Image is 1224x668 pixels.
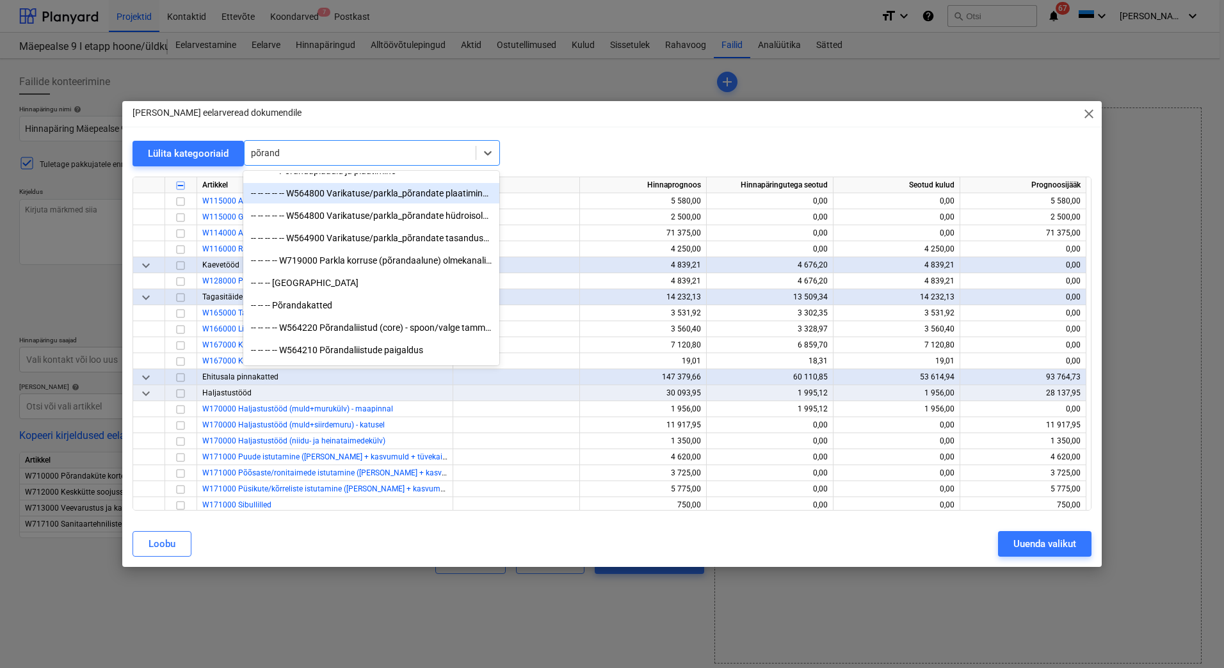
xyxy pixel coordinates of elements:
span: W114000 Asendusistutus [202,228,292,237]
a: W170000 Haljastustööd (muld+murukülv) - maapinnal [202,404,393,413]
div: 2 500,00 [585,209,701,225]
div: Loobu [149,536,175,552]
span: keyboard_arrow_down [138,258,154,273]
div: 3 725,00 [965,465,1081,481]
div: -- -- -- [GEOGRAPHIC_DATA] [243,273,499,293]
a: W171000 Püsikute/kõrreliste istutamine ([PERSON_NAME] + kasvumuld) [202,484,454,493]
div: 0,00 [965,289,1081,305]
div: 71 375,00 [965,225,1081,241]
div: 13 509,34 [712,289,828,305]
div: 750,00 [585,497,701,513]
span: close [1081,106,1097,122]
div: 0,00 [839,465,954,481]
span: W171000 Puude istutamine (sh istik + kasvumuld + tüvekaitsed ja kastmiskotid) [202,452,515,461]
a: W167000 Killustikualused (looduskivi treppide alla) [202,356,380,365]
div: Kirjeldus [453,177,580,193]
div: 11 917,95 [585,417,701,433]
div: 0,00 [712,465,828,481]
div: 1 956,00 [839,401,954,417]
a: W170000 Haljastustööd (muld+siirdemuru) - katusel [202,420,385,429]
div: 0,00 [965,401,1081,417]
a: W116000 Raietööd, võsa juurimine [202,244,323,253]
div: 4 620,00 [585,449,701,465]
div: 0,00 [965,273,1081,289]
div: 4 676,20 [712,257,828,273]
div: 2 500,00 [965,209,1081,225]
div: 4 839,21 [585,273,701,289]
div: 0,00 [839,433,954,449]
div: 0,00 [965,241,1081,257]
a: W115000 Amortiseerunud kauküttetrassi demonteerimine ja utiliseerimine [202,196,460,205]
div: 53 614,94 [839,369,954,385]
div: -- -- -- -- W564220 Põrandaliistud (core) - spoon/valge tamm (sh 10% varu) [243,317,499,338]
div: 11 917,95 [965,417,1081,433]
span: Haljastustööd [202,388,252,397]
div: 4 250,00 [839,241,954,257]
div: -- -- -- Põrandakatted [243,295,499,315]
div: 4 839,21 [839,273,954,289]
span: W171000 Põõsaste/ronitaimede istutamine (sh istik + kasvumuld) [202,468,467,477]
div: Lülita kategooriaid [148,145,229,162]
div: 0,00 [839,481,954,497]
div: 0,00 [712,209,828,225]
div: 147 379,66 [585,369,701,385]
div: 3 302,35 [712,305,828,321]
div: 0,00 [839,193,954,209]
div: -- -- -- -- W564210 Põrandaliistude paigaldus [243,340,499,360]
div: 0,00 [712,241,828,257]
a: W115000 Geodeetilise punkti taastamine [202,212,345,221]
span: keyboard_arrow_down [138,386,154,401]
div: 19,01 [585,353,701,369]
a: W171000 Sibullilled [202,500,271,509]
a: W165000 Tagasitäide mineraalse pinnasega /täiteliiv mineraalpinnase kihini [202,308,468,317]
div: 0,00 [965,257,1081,273]
div: 1 995,12 [712,401,828,417]
div: -- -- -- -- -- W564800 Varikatuse/parkla_põrandate hüdroisolatsioon - koristajaruum, rattapesuruum [243,205,499,226]
a: W166000 Liivalused ja tagasitäited (kõnnitee, sõiduteede, mänguväljakute alla) [202,324,476,333]
div: 1 995,12 [712,385,828,401]
div: 6 859,70 [712,337,828,353]
a: W171000 Põõsaste/ronitaimede istutamine ([PERSON_NAME] + kasvumuld) [202,468,467,477]
div: -- -- -- Aluspõrandad [243,273,499,293]
div: 0,00 [712,449,828,465]
div: 3 531,92 [839,305,954,321]
a: W167000 Killustikualused (kõnnitee, sõiduteede, mänguväljakute alla) [202,340,445,349]
div: 4 839,21 [585,257,701,273]
div: 1 350,00 [585,433,701,449]
div: 4 839,21 [839,257,954,273]
div: 1 350,00 [965,433,1081,449]
div: 0,00 [839,225,954,241]
div: -- -- -- Põrandaplaadid ja plaatimine [243,362,499,383]
span: Ehitusala pinnakatted [202,372,278,381]
div: 93 764,73 [965,369,1081,385]
iframe: Chat Widget [1160,607,1224,668]
div: Hinnaprognoos [580,177,707,193]
div: 5 580,00 [965,193,1081,209]
div: 5 775,00 [585,481,701,497]
div: 71 375,00 [585,225,701,241]
a: W128000 Pinnase väljakaeve/koorimine äraveoga (teede ja katendite alune) [202,276,466,285]
div: 28 137,95 [965,385,1081,401]
div: 60 110,85 [712,369,828,385]
div: 3 560,40 [585,321,701,337]
a: W170000 Haljastustööd (niidu- ja heinataimedekülv) [202,436,385,445]
span: keyboard_arrow_down [138,290,154,305]
div: 4 676,20 [712,273,828,289]
div: 7 120,80 [585,337,701,353]
div: Uuenda valikut [1013,536,1076,552]
div: 0,00 [965,337,1081,353]
div: 30 093,95 [585,385,701,401]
